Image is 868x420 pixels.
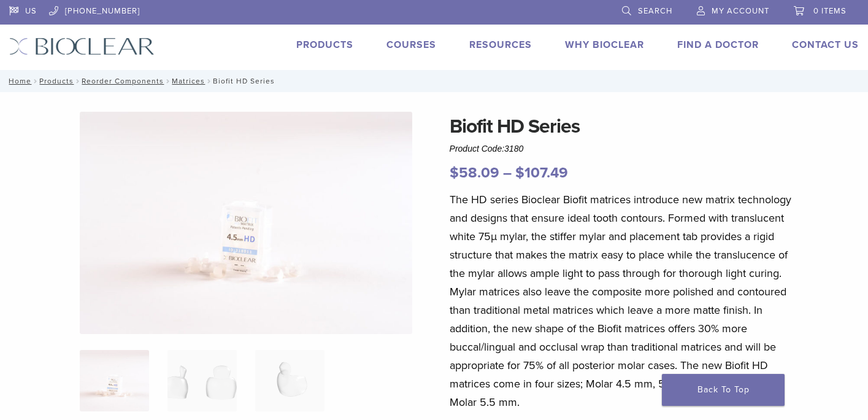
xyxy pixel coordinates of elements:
span: / [205,78,213,84]
a: Courses [386,39,436,51]
span: Product Code: [450,144,524,154]
img: Biofit HD Series - Image 2 [167,350,237,411]
span: $ [515,164,524,182]
p: The HD series Bioclear Biofit matrices introduce new matrix technology and designs that ensure id... [450,190,804,411]
img: Biofit HD Series - Image 3 [255,350,325,411]
a: Resources [469,39,532,51]
a: Why Bioclear [565,39,644,51]
a: Products [39,77,74,85]
a: Contact Us [792,39,859,51]
span: 0 items [813,6,847,16]
bdi: 107.49 [515,164,568,182]
a: Reorder Components [82,77,164,85]
a: Back To Top [662,374,785,406]
h1: Biofit HD Series [450,112,804,141]
a: Products [296,39,353,51]
span: 3180 [504,144,523,154]
span: / [74,78,82,84]
img: Posterior-Biofit-HD-Series-Matrices-324x324.jpg [80,350,149,411]
a: Find A Doctor [677,39,759,51]
span: Search [638,6,672,16]
span: / [31,78,39,84]
span: – [503,164,512,182]
img: Posterior Biofit HD Series Matrices [80,112,412,334]
span: $ [450,164,459,182]
span: My Account [712,6,769,16]
span: / [164,78,172,84]
bdi: 58.09 [450,164,499,182]
img: Bioclear [9,37,155,55]
a: Matrices [172,77,205,85]
a: Home [5,77,31,85]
